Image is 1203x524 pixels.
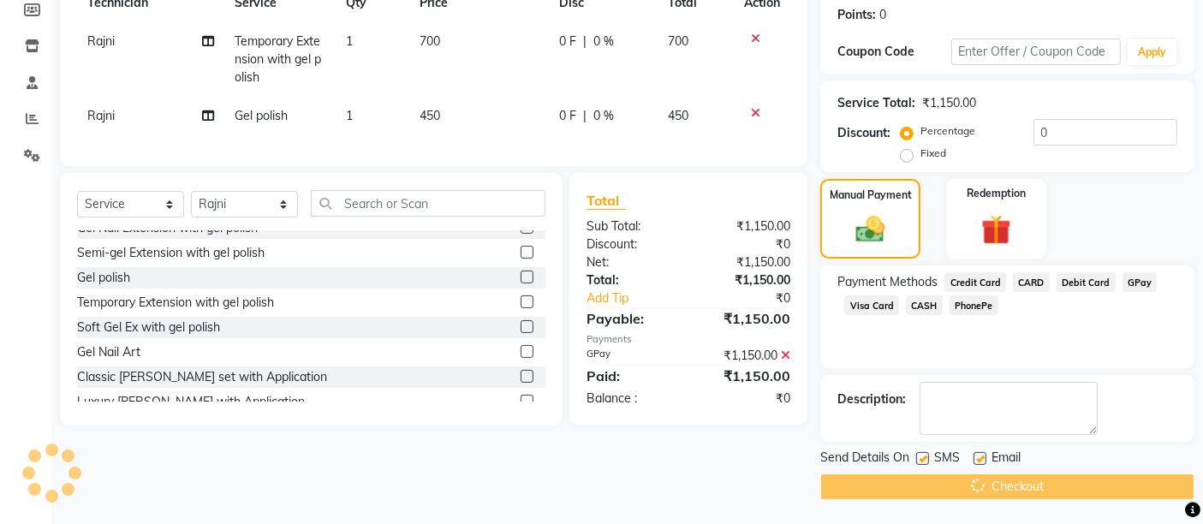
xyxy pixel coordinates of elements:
span: Debit Card [1057,272,1116,292]
div: Service Total: [837,94,915,112]
div: Description: [837,390,906,408]
span: 0 % [593,33,614,51]
span: SMS [934,449,960,470]
div: Temporary Extension with gel polish [77,294,274,312]
span: CARD [1013,272,1050,292]
span: Visa Card [844,295,899,315]
div: Coupon Code [837,43,950,61]
label: Manual Payment [830,188,912,203]
div: Payments [587,332,790,347]
span: Email [992,449,1021,470]
label: Percentage [920,123,975,139]
div: Gel Nail Art [77,343,140,361]
span: Gel polish [235,108,288,123]
span: 0 F [559,33,576,51]
span: 0 F [559,107,576,125]
div: ₹1,150.00 [688,253,803,271]
span: Send Details On [820,449,909,470]
label: Fixed [920,146,946,161]
div: Luxury [PERSON_NAME] with Application [77,393,305,411]
span: | [583,107,587,125]
div: 0 [879,6,886,24]
span: Rajni [87,108,115,123]
div: ₹1,150.00 [688,271,803,289]
span: | [583,33,587,51]
a: Add Tip [574,289,707,307]
div: Sub Total: [574,217,688,235]
div: Discount: [837,124,890,142]
input: Enter Offer / Coupon Code [951,39,1121,65]
div: Semi-gel Extension with gel polish [77,244,265,262]
div: GPay [574,347,688,365]
div: ₹1,150.00 [688,347,803,365]
div: Net: [574,253,688,271]
div: Gel polish [77,269,130,287]
span: Payment Methods [837,273,938,291]
div: Classic [PERSON_NAME] set with Application [77,368,327,386]
label: Redemption [967,186,1026,201]
span: 1 [346,33,353,49]
span: 450 [420,108,441,123]
button: Apply [1128,39,1176,65]
div: Total: [574,271,688,289]
span: 1 [346,108,353,123]
div: Points: [837,6,876,24]
span: 450 [668,108,688,123]
div: ₹1,150.00 [922,94,976,112]
div: Payable: [574,308,688,329]
span: Total [587,192,626,210]
div: ₹0 [688,390,803,408]
span: 700 [420,33,441,49]
span: PhonePe [950,295,998,315]
span: GPay [1123,272,1158,292]
div: ₹0 [688,235,803,253]
div: Paid: [574,366,688,386]
div: ₹1,150.00 [688,308,803,329]
img: _gift.svg [972,211,1021,249]
div: Balance : [574,390,688,408]
div: ₹1,150.00 [688,217,803,235]
span: 0 % [593,107,614,125]
div: ₹0 [708,289,804,307]
span: Rajni [87,33,115,49]
div: Discount: [574,235,688,253]
span: Temporary Extension with gel polish [235,33,321,85]
span: CASH [906,295,943,315]
div: ₹1,150.00 [688,366,803,386]
img: _cash.svg [847,213,893,247]
span: Credit Card [944,272,1006,292]
input: Search or Scan [311,190,545,217]
div: Soft Gel Ex with gel polish [77,319,220,336]
span: 700 [668,33,688,49]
